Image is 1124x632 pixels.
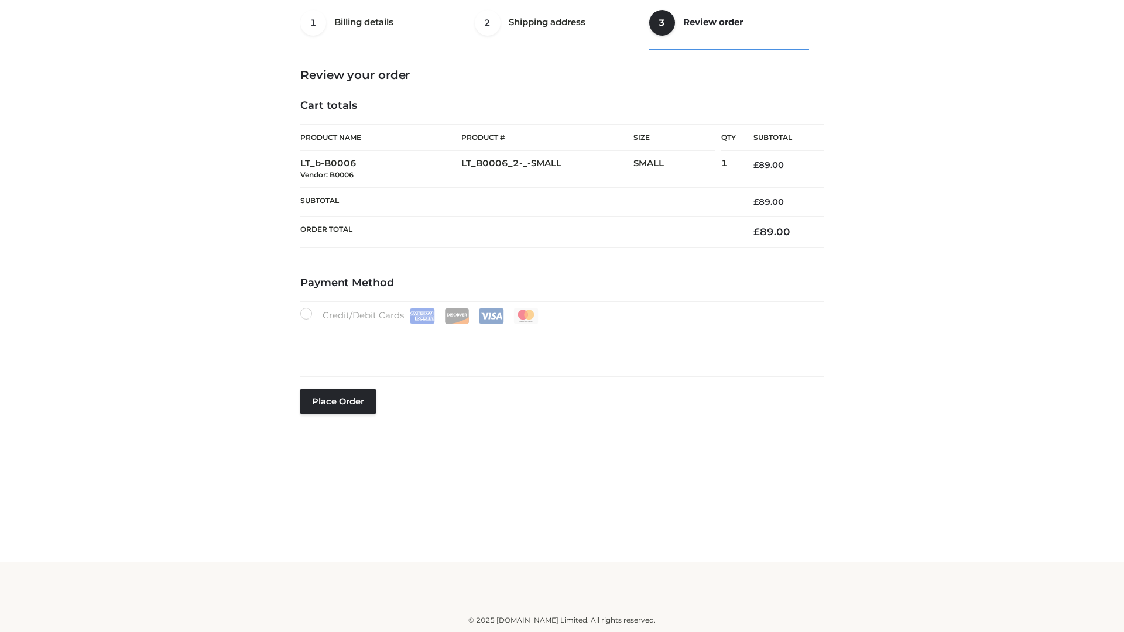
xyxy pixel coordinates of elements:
label: Credit/Debit Cards [300,308,540,324]
span: £ [753,226,760,238]
th: Order Total [300,217,736,248]
iframe: Secure payment input frame [298,321,821,364]
h3: Review your order [300,68,824,82]
th: Product # [461,124,633,151]
span: £ [753,197,759,207]
h4: Payment Method [300,277,824,290]
bdi: 89.00 [753,226,790,238]
img: Discover [444,308,470,324]
img: Amex [410,308,435,324]
td: LT_B0006_2-_-SMALL [461,151,633,188]
small: Vendor: B0006 [300,170,354,179]
th: Subtotal [300,187,736,216]
th: Subtotal [736,125,824,151]
th: Product Name [300,124,461,151]
span: £ [753,160,759,170]
div: © 2025 [DOMAIN_NAME] Limited. All rights reserved. [174,614,950,626]
button: Place order [300,389,376,414]
td: SMALL [633,151,721,188]
td: 1 [721,151,736,188]
bdi: 89.00 [753,197,784,207]
td: LT_b-B0006 [300,151,461,188]
img: Visa [479,308,504,324]
img: Mastercard [513,308,539,324]
th: Size [633,125,715,151]
bdi: 89.00 [753,160,784,170]
h4: Cart totals [300,99,824,112]
th: Qty [721,124,736,151]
